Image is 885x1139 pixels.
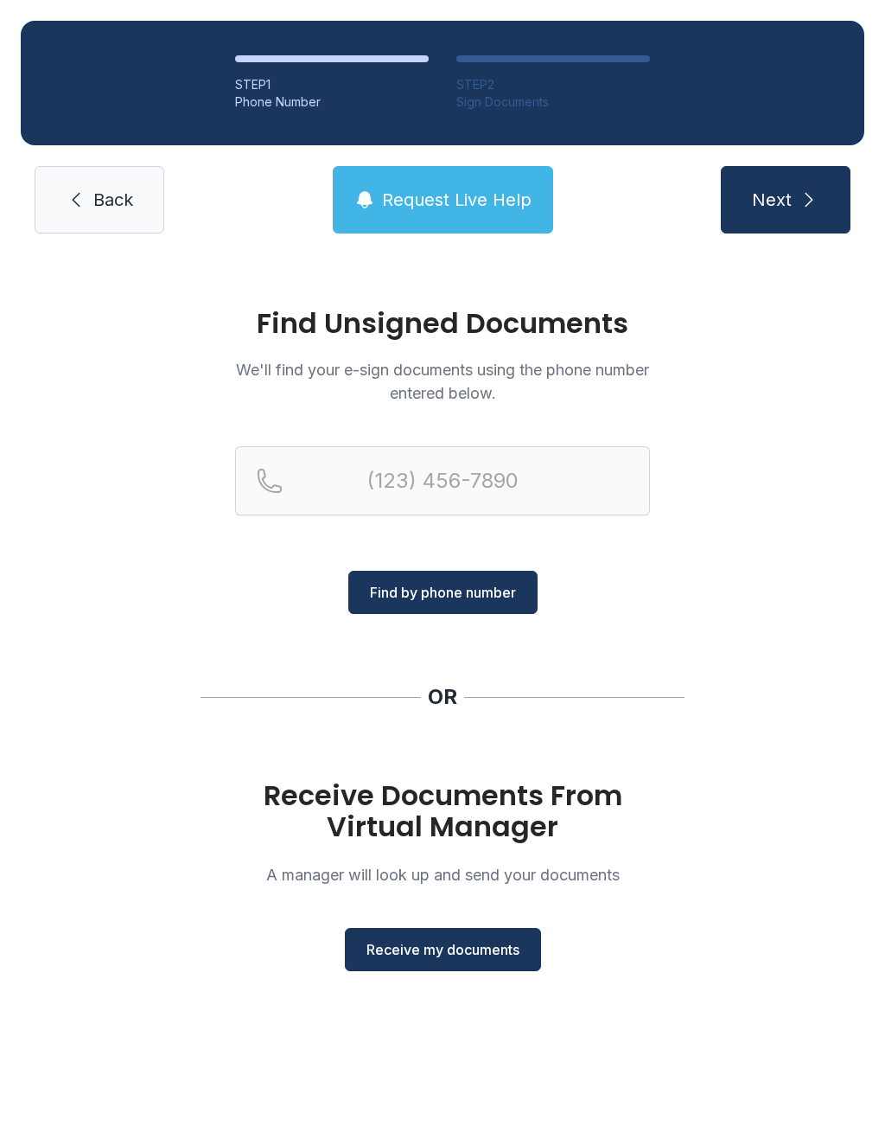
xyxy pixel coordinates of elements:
span: Find by phone number [370,582,516,603]
div: Sign Documents [456,93,650,111]
h1: Find Unsigned Documents [235,310,650,337]
span: Back [93,188,133,212]
p: A manager will look up and send your documents [235,863,650,886]
span: Request Live Help [382,188,532,212]
p: We'll find your e-sign documents using the phone number entered below. [235,358,650,405]
span: Receive my documents [366,939,519,960]
div: STEP 1 [235,76,429,93]
h1: Receive Documents From Virtual Manager [235,780,650,842]
div: OR [428,683,457,711]
div: STEP 2 [456,76,650,93]
span: Next [752,188,792,212]
div: Phone Number [235,93,429,111]
input: Reservation phone number [235,446,650,515]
